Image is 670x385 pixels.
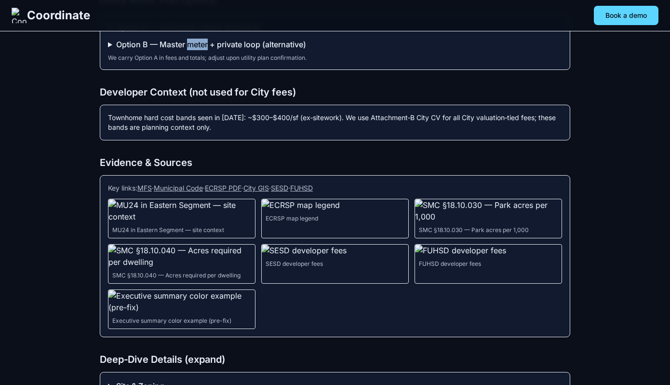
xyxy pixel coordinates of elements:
figcaption: SESD developer fees [262,256,408,272]
img: MU24 in Eastern Segment — site context [108,199,255,222]
figcaption: MU24 in Eastern Segment — site context [108,222,255,238]
figcaption: FUHSD developer fees [415,256,562,272]
div: Key links: · · · · · [108,183,562,193]
figcaption: ECRSP map legend [262,211,408,226]
img: Executive summary color example (pre-fix) [108,290,255,313]
img: Coordinate [12,8,27,23]
span: Coordinate [27,8,90,23]
figcaption: SMC §18.10.030 — Park acres per 1,000 [415,222,562,238]
figcaption: Executive summary color example (pre-fix) [108,313,255,329]
a: FUHSD [290,184,313,192]
img: FUHSD developer fees [415,245,562,256]
a: Coordinate [12,8,90,23]
img: SMC §18.10.040 — Acres required per dwelling [108,245,255,268]
figcaption: SMC §18.10.040 — Acres required per dwelling [108,268,255,283]
a: MFS [137,184,152,192]
div: Townhome hard cost bands seen in [DATE]: ~$300–$400/sf (ex‑sitework). We use Attachment‑B City CV... [108,113,562,132]
img: SESD developer fees [262,245,408,256]
a: ECRSP PDF [205,184,241,192]
img: SMC §18.10.030 — Park acres per 1,000 [415,199,562,222]
a: City GIS [243,184,269,192]
img: ECRSP map legend [262,199,408,211]
a: SESD [271,184,288,192]
h2: Deep‑Dive Details (expand) [100,353,570,366]
div: We carry Option A in fees and totals; adjust upon utility plan confirmation. [108,54,562,62]
a: Municipal Code [154,184,203,192]
h2: Evidence & Sources [100,156,570,169]
summary: Option B — Master meter + private loop (alternative) [108,39,562,50]
button: Book a demo [594,6,658,25]
h2: Developer Context (not used for City fees) [100,85,570,99]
